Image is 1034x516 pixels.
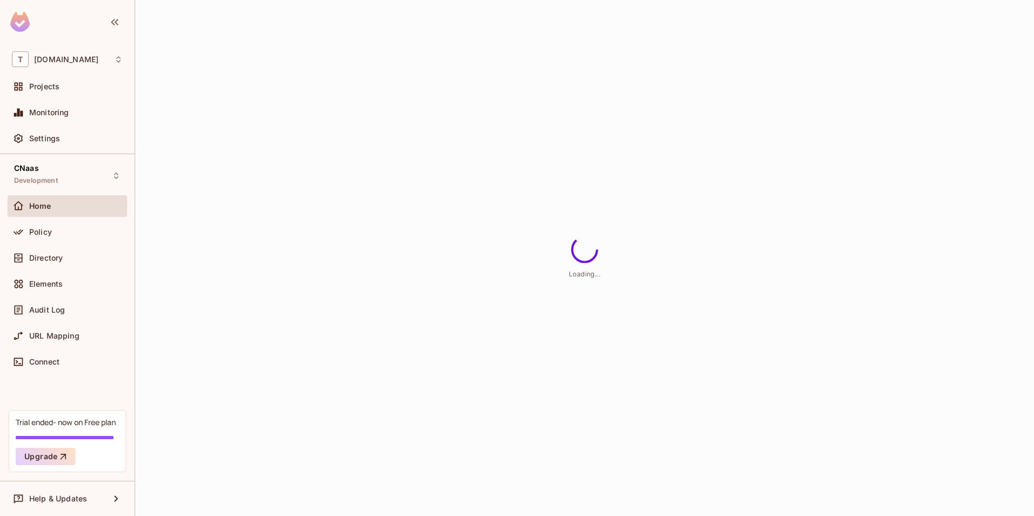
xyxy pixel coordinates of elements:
span: Monitoring [29,108,69,117]
span: Loading... [569,270,600,278]
span: URL Mapping [29,332,79,340]
span: Development [14,176,58,185]
span: Workspace: t-mobile.com [34,55,98,64]
span: Policy [29,228,52,236]
span: Settings [29,134,60,143]
span: Directory [29,254,63,262]
span: CNaas [14,164,39,173]
span: Help & Updates [29,494,87,503]
span: T [12,51,29,67]
img: SReyMgAAAABJRU5ErkJggg== [10,12,30,32]
span: Projects [29,82,59,91]
button: Upgrade [16,448,75,465]
span: Connect [29,358,59,366]
span: Elements [29,280,63,288]
span: Audit Log [29,306,65,314]
div: Trial ended- now on Free plan [16,417,116,427]
span: Home [29,202,51,210]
